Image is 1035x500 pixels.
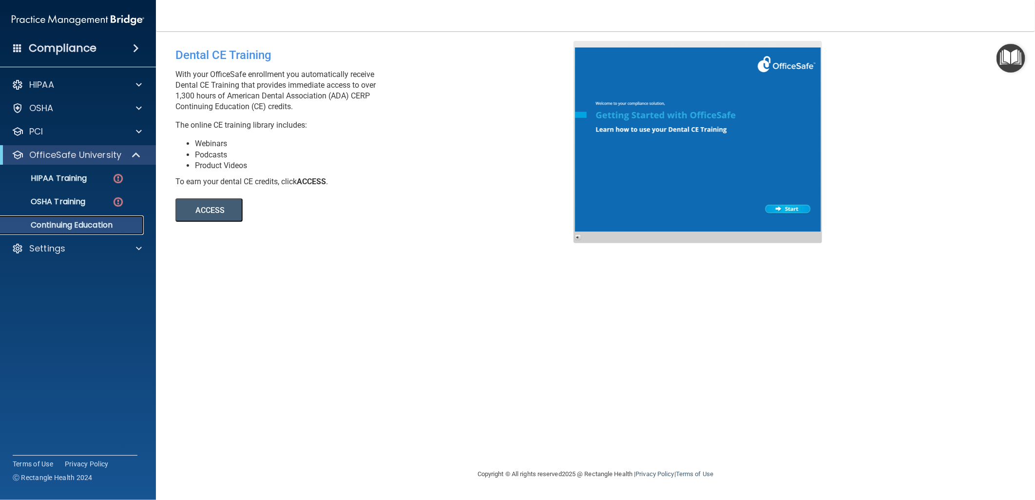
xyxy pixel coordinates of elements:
a: Settings [12,243,142,254]
li: Podcasts [195,150,581,160]
p: OSHA Training [6,197,85,207]
p: The online CE training library includes: [175,120,581,131]
div: Copyright © All rights reserved 2025 @ Rectangle Health | | [418,459,773,490]
img: PMB logo [12,10,144,30]
p: HIPAA [29,79,54,91]
p: With your OfficeSafe enrollment you automatically receive Dental CE Training that provides immedi... [175,69,581,112]
a: HIPAA [12,79,142,91]
div: Dental CE Training [175,41,581,69]
p: Continuing Education [6,220,139,230]
button: Open Resource Center [997,44,1025,73]
div: To earn your dental CE credits, click . [175,176,581,187]
h4: Compliance [29,41,96,55]
a: Privacy Policy [635,470,674,478]
a: Privacy Policy [65,459,109,469]
p: OfficeSafe University [29,149,121,161]
img: danger-circle.6113f641.png [112,173,124,185]
button: ACCESS [175,198,243,222]
a: ACCESS [175,207,442,214]
a: Terms of Use [13,459,53,469]
a: PCI [12,126,142,137]
a: OfficeSafe University [12,149,141,161]
a: Terms of Use [676,470,713,478]
iframe: Drift Widget Chat Controller [867,432,1023,470]
p: HIPAA Training [6,173,87,183]
b: ACCESS [297,177,326,186]
a: OSHA [12,102,142,114]
p: PCI [29,126,43,137]
img: danger-circle.6113f641.png [112,196,124,208]
li: Webinars [195,138,581,149]
span: Ⓒ Rectangle Health 2024 [13,473,93,482]
p: Settings [29,243,65,254]
li: Product Videos [195,160,581,171]
p: OSHA [29,102,54,114]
